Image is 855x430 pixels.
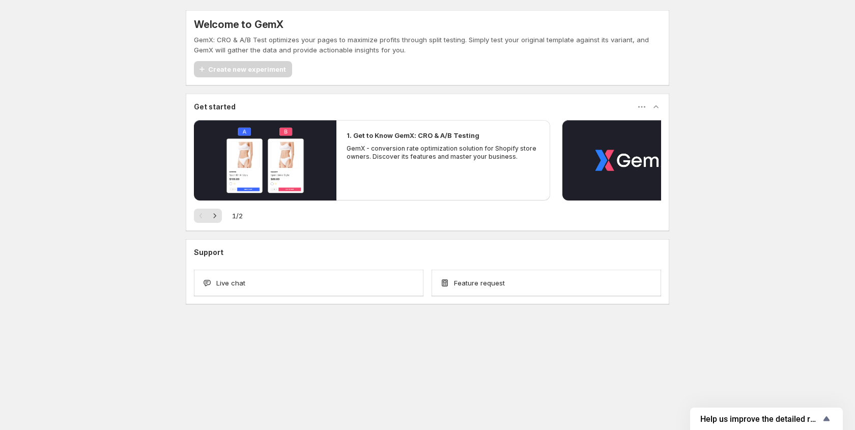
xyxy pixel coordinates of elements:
[347,145,540,161] p: GemX - conversion rate optimization solution for Shopify store owners. Discover its features and ...
[194,18,283,31] h5: Welcome to GemX
[700,414,820,424] span: Help us improve the detailed report for A/B campaigns
[347,130,479,140] h2: 1. Get to Know GemX: CRO & A/B Testing
[194,35,661,55] p: GemX: CRO & A/B Test optimizes your pages to maximize profits through split testing. Simply test ...
[194,102,236,112] h3: Get started
[194,247,223,257] h3: Support
[454,278,505,288] span: Feature request
[232,211,243,221] span: 1 / 2
[216,278,245,288] span: Live chat
[700,413,833,425] button: Show survey - Help us improve the detailed report for A/B campaigns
